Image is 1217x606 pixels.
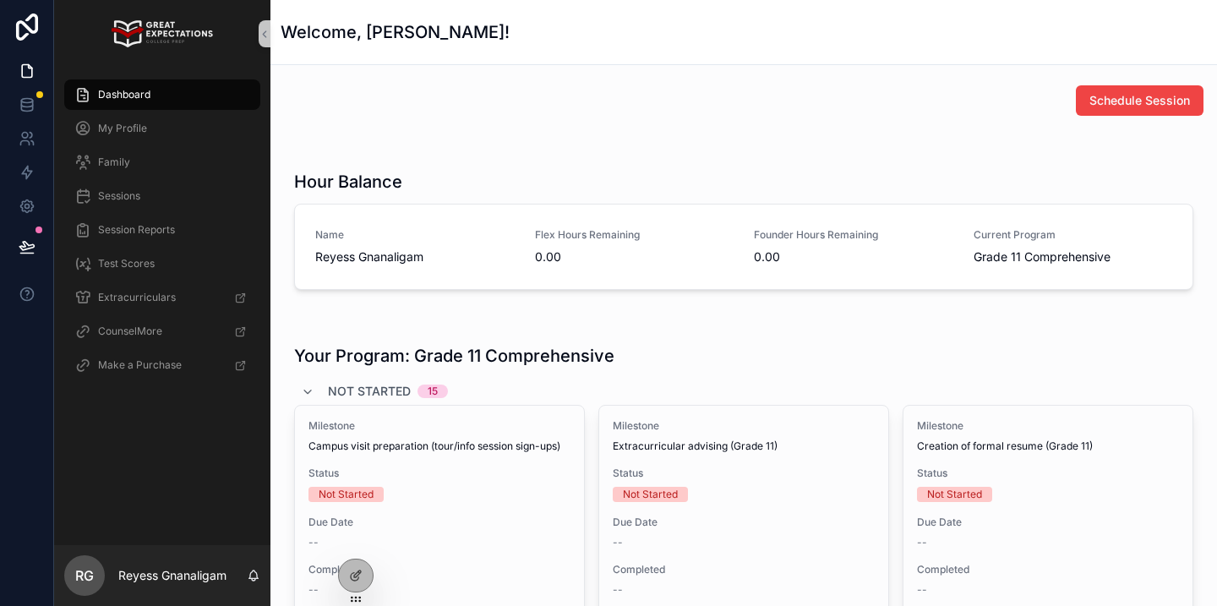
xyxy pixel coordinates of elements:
[308,516,570,529] span: Due Date
[974,228,1173,242] span: Current Program
[917,439,1093,453] span: Creation of formal resume (Grade 11)
[98,122,147,135] span: My Profile
[308,467,570,480] span: Status
[64,316,260,347] a: CounselMore
[613,439,778,453] span: Extracurricular advising (Grade 11)
[917,516,1179,529] span: Due Date
[308,536,319,549] span: --
[315,248,515,265] span: Reyess Gnanaligam
[613,563,875,576] span: Completed
[917,583,927,597] span: --
[308,419,570,433] span: Milestone
[308,583,319,597] span: --
[535,248,734,265] span: 0.00
[917,419,1179,433] span: Milestone
[927,487,982,502] div: Not Started
[917,536,927,549] span: --
[75,565,94,586] span: RG
[613,516,875,529] span: Due Date
[974,248,1173,265] span: Grade 11 Comprehensive
[98,291,176,304] span: Extracurriculars
[308,563,570,576] span: Completed
[98,189,140,203] span: Sessions
[98,156,130,169] span: Family
[917,563,1179,576] span: Completed
[64,248,260,279] a: Test Scores
[64,215,260,245] a: Session Reports
[112,20,212,47] img: App logo
[1089,92,1190,109] span: Schedule Session
[613,583,623,597] span: --
[64,350,260,380] a: Make a Purchase
[315,228,515,242] span: Name
[428,385,438,398] div: 15
[613,419,875,433] span: Milestone
[281,20,510,44] h1: Welcome, [PERSON_NAME]!
[613,536,623,549] span: --
[98,223,175,237] span: Session Reports
[98,325,162,338] span: CounselMore
[308,439,560,453] span: Campus visit preparation (tour/info session sign-ups)
[64,79,260,110] a: Dashboard
[535,228,734,242] span: Flex Hours Remaining
[118,567,226,584] p: Reyess Gnanaligam
[319,487,374,502] div: Not Started
[294,344,614,368] h1: Your Program: Grade 11 Comprehensive
[98,88,150,101] span: Dashboard
[1076,85,1203,116] button: Schedule Session
[754,248,953,265] span: 0.00
[64,147,260,177] a: Family
[64,113,260,144] a: My Profile
[98,358,182,372] span: Make a Purchase
[64,282,260,313] a: Extracurriculars
[98,257,155,270] span: Test Scores
[613,467,875,480] span: Status
[623,487,678,502] div: Not Started
[328,383,411,400] span: Not Started
[294,170,402,194] h1: Hour Balance
[64,181,260,211] a: Sessions
[54,68,270,402] div: scrollable content
[917,467,1179,480] span: Status
[754,228,953,242] span: Founder Hours Remaining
